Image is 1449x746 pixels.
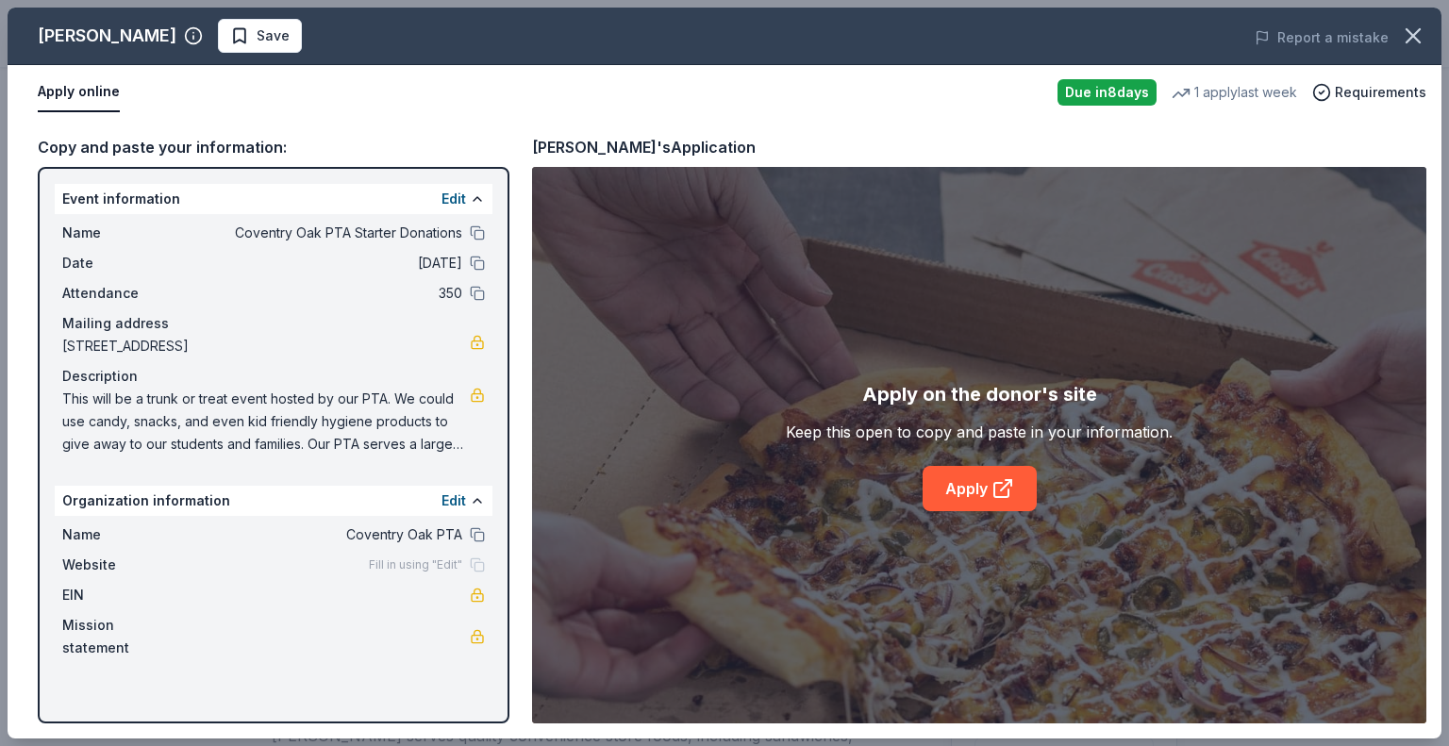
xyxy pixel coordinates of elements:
[189,252,462,274] span: [DATE]
[62,222,189,244] span: Name
[62,252,189,274] span: Date
[62,335,470,357] span: [STREET_ADDRESS]
[62,614,189,659] span: Mission statement
[532,135,756,159] div: [PERSON_NAME]'s Application
[1172,81,1297,104] div: 1 apply last week
[38,21,176,51] div: [PERSON_NAME]
[441,489,466,512] button: Edit
[1312,81,1426,104] button: Requirements
[189,523,462,546] span: Coventry Oak PTA
[55,184,492,214] div: Event information
[441,188,466,210] button: Edit
[62,584,189,606] span: EIN
[62,554,189,576] span: Website
[62,523,189,546] span: Name
[55,486,492,516] div: Organization information
[786,421,1173,443] div: Keep this open to copy and paste in your information.
[38,135,509,159] div: Copy and paste your information:
[62,388,470,456] span: This will be a trunk or treat event hosted by our PTA. We could use candy, snacks, and even kid f...
[189,222,462,244] span: Coventry Oak PTA Starter Donations
[369,557,462,572] span: Fill in using "Edit"
[257,25,290,47] span: Save
[923,466,1037,511] a: Apply
[1335,81,1426,104] span: Requirements
[218,19,302,53] button: Save
[1058,79,1157,106] div: Due in 8 days
[1255,26,1389,49] button: Report a mistake
[62,312,485,335] div: Mailing address
[38,73,120,112] button: Apply online
[62,282,189,305] span: Attendance
[862,379,1097,409] div: Apply on the donor's site
[62,365,485,388] div: Description
[189,282,462,305] span: 350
